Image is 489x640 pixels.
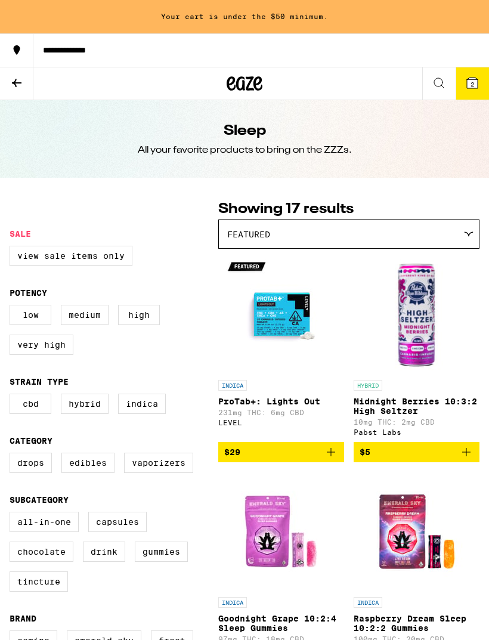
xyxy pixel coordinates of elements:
[61,305,109,325] label: Medium
[10,453,52,473] label: Drops
[218,409,344,416] p: 231mg THC: 6mg CBD
[218,380,247,391] p: INDICA
[10,542,73,562] label: Chocolate
[218,442,344,462] button: Add to bag
[10,571,68,592] label: Tincture
[218,397,344,406] p: ProTab+: Lights Out
[222,472,341,591] img: Emerald Sky - Goodnight Grape 10:2:4 Sleep Gummies
[354,428,479,436] div: Pabst Labs
[10,288,47,298] legend: Potency
[218,419,344,426] div: LEVEL
[354,418,479,426] p: 10mg THC: 2mg CBD
[224,447,240,457] span: $29
[118,305,160,325] label: High
[354,397,479,416] p: Midnight Berries 10:3:2 High Seltzer
[10,495,69,505] legend: Subcategory
[218,255,344,442] a: Open page for ProTab+: Lights Out from LEVEL
[7,8,86,18] span: Hi. Need any help?
[10,305,51,325] label: Low
[10,335,73,355] label: Very High
[354,380,382,391] p: HYBRID
[354,442,479,462] button: Add to bag
[218,597,247,608] p: INDICA
[61,394,109,414] label: Hybrid
[10,436,52,446] legend: Category
[360,447,370,457] span: $5
[471,81,474,88] span: 2
[357,255,476,374] img: Pabst Labs - Midnight Berries 10:3:2 High Seltzer
[357,472,476,591] img: Emerald Sky - Raspberry Dream Sleep 10:2:2 Gummies
[354,614,479,633] p: Raspberry Dream Sleep 10:2:2 Gummies
[222,255,341,374] img: LEVEL - ProTab+: Lights Out
[124,453,193,473] label: Vaporizers
[10,229,31,239] legend: Sale
[88,512,147,532] label: Capsules
[218,199,479,219] p: Showing 17 results
[456,67,489,100] button: 2
[227,230,270,239] span: Featured
[135,542,188,562] label: Gummies
[354,255,479,442] a: Open page for Midnight Berries 10:3:2 High Seltzer from Pabst Labs
[354,597,382,608] p: INDICA
[10,394,51,414] label: CBD
[61,453,114,473] label: Edibles
[224,121,266,141] h1: Sleep
[10,377,69,387] legend: Strain Type
[10,246,132,266] label: View Sale Items Only
[83,542,125,562] label: Drink
[118,394,166,414] label: Indica
[10,512,79,532] label: All-In-One
[10,614,36,623] legend: Brand
[218,614,344,633] p: Goodnight Grape 10:2:4 Sleep Gummies
[138,144,352,157] div: All your favorite products to bring on the ZZZs.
